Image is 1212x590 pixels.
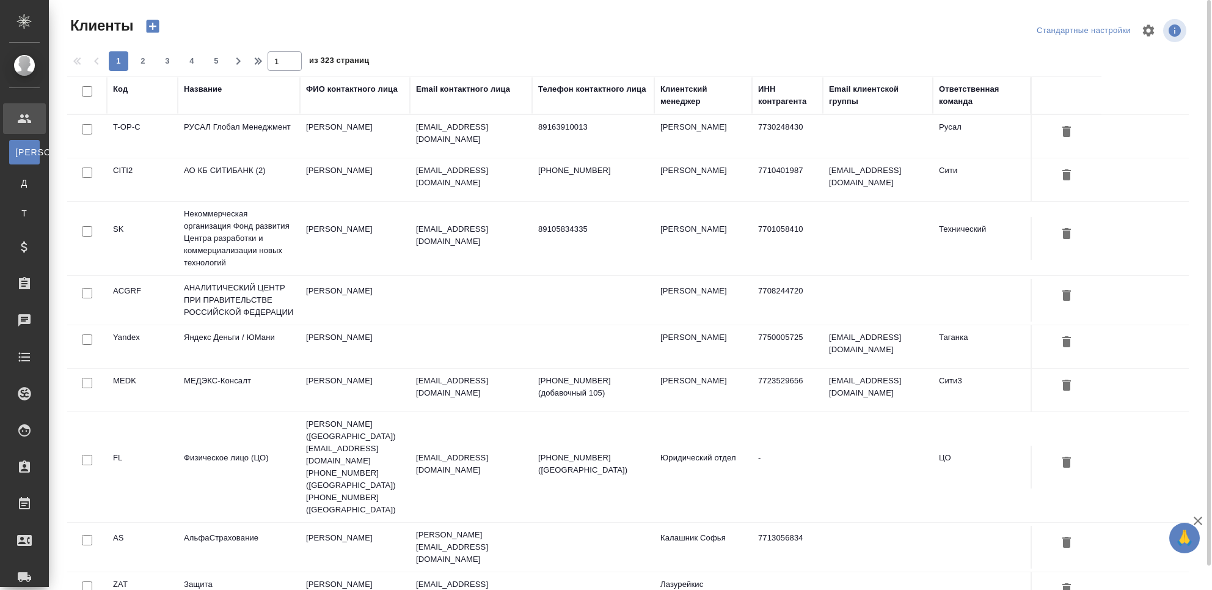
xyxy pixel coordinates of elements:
span: Клиенты [67,16,133,35]
button: Удалить [1056,331,1077,354]
td: Некоммерческая организация Фонд развития Центра разработки и коммерциализации новых технологий [178,202,300,275]
p: [EMAIL_ADDRESS][DOMAIN_NAME] [416,375,526,399]
button: 4 [182,51,202,71]
a: Д [9,171,40,195]
td: [PERSON_NAME] [300,325,410,368]
td: 7750005725 [752,325,823,368]
td: [PERSON_NAME] [654,325,752,368]
div: Клиентский менеджер [660,83,746,108]
p: [EMAIL_ADDRESS][DOMAIN_NAME] [416,121,526,146]
button: 🙏 [1169,523,1200,553]
td: ACGRF [107,279,178,322]
button: Удалить [1056,285,1077,308]
td: [PERSON_NAME] [654,217,752,260]
td: AS [107,526,178,569]
td: T-OP-C [107,115,178,158]
div: Ответственная команда [939,83,1024,108]
p: [EMAIL_ADDRESS][DOMAIN_NAME] [416,164,526,189]
td: [PERSON_NAME] [300,217,410,260]
td: Технический [933,217,1031,260]
td: 7713056834 [752,526,823,569]
a: Т [9,201,40,226]
td: [PERSON_NAME] [300,369,410,411]
span: 🙏 [1174,525,1195,551]
div: Название [184,83,222,95]
td: MEDK [107,369,178,411]
div: ФИО контактного лица [306,83,398,95]
button: 2 [133,51,153,71]
td: 7730248430 [752,115,823,158]
td: [PERSON_NAME] [654,158,752,201]
button: Удалить [1056,452,1077,474]
div: Код [113,83,128,95]
p: [PHONE_NUMBER] [538,164,648,177]
td: Yandex [107,325,178,368]
button: Удалить [1056,375,1077,397]
td: Юридический отдел [654,446,752,489]
div: Email клиентской группы [829,83,927,108]
td: [PERSON_NAME] [300,279,410,322]
td: 7708244720 [752,279,823,322]
td: АНАЛИТИЧЕСКИЙ ЦЕНТР ПРИ ПРАВИТЕЛЬСТВЕ РОССИЙСКОЙ ФЕДЕРАЦИИ [178,276,300,325]
td: [PERSON_NAME] [300,115,410,158]
td: 7723529656 [752,369,823,411]
p: [PHONE_NUMBER] (добавочный 105) [538,375,648,399]
td: 7710401987 [752,158,823,201]
td: Физическое лицо (ЦО) [178,446,300,489]
td: Яндекс Деньги / ЮМани [178,325,300,368]
div: ИНН контрагента [758,83,817,108]
p: [EMAIL_ADDRESS][DOMAIN_NAME] [416,223,526,248]
span: [PERSON_NAME] [15,146,34,158]
td: Сити3 [933,369,1031,411]
td: РУСАЛ Глобал Менеджмент [178,115,300,158]
td: МЕДЭКС-Консалт [178,369,300,411]
td: Таганка [933,325,1031,368]
a: [PERSON_NAME] [9,140,40,164]
div: split button [1034,21,1134,40]
button: Удалить [1056,223,1077,246]
span: 4 [182,55,202,67]
p: [EMAIL_ADDRESS][DOMAIN_NAME] [416,452,526,476]
td: [PERSON_NAME] [300,526,410,569]
td: - [752,446,823,489]
td: ЦО [933,446,1031,489]
button: Создать [138,16,167,37]
div: Email контактного лица [416,83,510,95]
p: 89105834335 [538,223,648,235]
td: [PERSON_NAME] [300,158,410,201]
span: 5 [206,55,226,67]
p: [PERSON_NAME][EMAIL_ADDRESS][DOMAIN_NAME] [416,529,526,566]
td: Русал [933,115,1031,158]
td: [PERSON_NAME] [654,115,752,158]
td: [PERSON_NAME] [654,369,752,411]
span: Настроить таблицу [1134,16,1163,45]
td: FL [107,446,178,489]
td: [PERSON_NAME] [654,279,752,322]
td: Сити [933,158,1031,201]
button: Удалить [1056,164,1077,187]
div: Телефон контактного лица [538,83,646,95]
td: [EMAIL_ADDRESS][DOMAIN_NAME] [823,158,933,201]
button: 5 [206,51,226,71]
td: CITI2 [107,158,178,201]
span: Д [15,177,34,189]
button: Удалить [1056,121,1077,144]
span: Посмотреть информацию [1163,19,1189,42]
td: [EMAIL_ADDRESS][DOMAIN_NAME] [823,369,933,411]
p: 89163910013 [538,121,648,133]
span: из 323 страниц [309,53,369,71]
td: [PERSON_NAME] ([GEOGRAPHIC_DATA]) [EMAIL_ADDRESS][DOMAIN_NAME] [PHONE_NUMBER] ([GEOGRAPHIC_DATA])... [300,412,410,522]
button: 3 [158,51,177,71]
span: Т [15,207,34,219]
span: 2 [133,55,153,67]
td: АО КБ СИТИБАНК (2) [178,158,300,201]
td: SK [107,217,178,260]
p: [PHONE_NUMBER] ([GEOGRAPHIC_DATA]) [538,452,648,476]
button: Удалить [1056,532,1077,555]
span: 3 [158,55,177,67]
td: АльфаСтрахование [178,526,300,569]
td: [EMAIL_ADDRESS][DOMAIN_NAME] [823,325,933,368]
td: 7701058410 [752,217,823,260]
td: Калашник Софья [654,526,752,569]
